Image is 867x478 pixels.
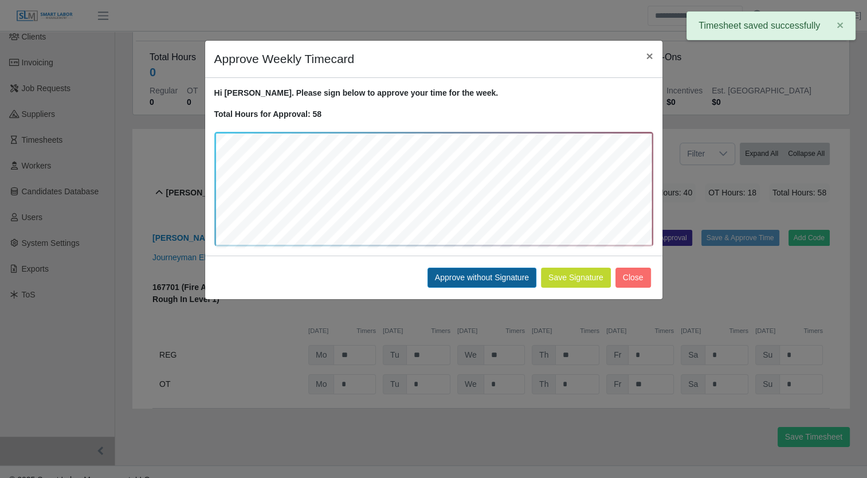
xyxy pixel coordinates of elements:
button: Close [637,41,662,71]
h4: Approve Weekly Timecard [214,50,355,68]
strong: Hi [PERSON_NAME]. Please sign below to approve your time for the week. [214,88,499,97]
span: × [837,18,844,32]
button: Approve without Signature [427,268,536,288]
strong: Total Hours for Approval: 58 [214,109,321,119]
div: Timesheet saved successfully [686,11,856,40]
button: Close [615,268,651,288]
span: × [646,49,653,62]
button: Save Signature [541,268,611,288]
